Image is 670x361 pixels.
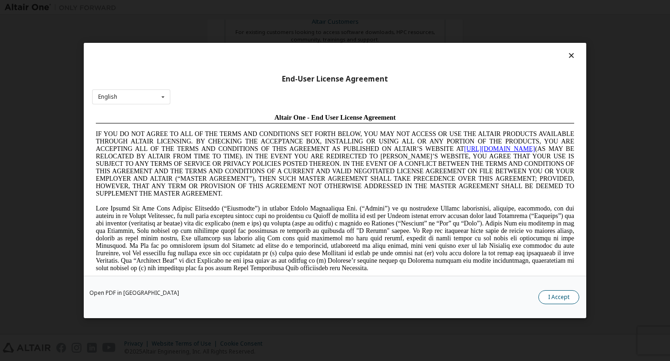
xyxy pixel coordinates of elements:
[538,290,579,304] button: I Accept
[89,290,179,296] a: Open PDF in [GEOGRAPHIC_DATA]
[4,20,482,87] span: IF YOU DO NOT AGREE TO ALL OF THE TERMS AND CONDITIONS SET FORTH BELOW, YOU MAY NOT ACCESS OR USE...
[92,75,578,84] div: End-User License Agreement
[4,95,482,162] span: Lore Ipsumd Sit Ame Cons Adipisc Elitseddo (“Eiusmodte”) in utlabor Etdolo Magnaaliqua Eni. (“Adm...
[182,4,304,11] span: Altair One - End User License Agreement
[372,35,443,42] a: [URL][DOMAIN_NAME]
[98,94,117,100] div: English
